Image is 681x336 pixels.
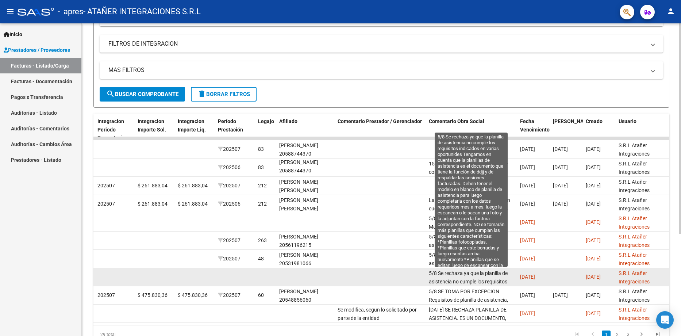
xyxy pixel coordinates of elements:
span: 202506 [218,201,241,207]
span: [DATE] [586,237,601,243]
span: Buscar Comprobante [106,91,178,98]
mat-icon: delete [197,89,206,98]
span: 202507 [218,292,241,298]
div: 212 [258,200,267,208]
span: [DATE] [520,310,535,316]
div: [PERSON_NAME] 20561196215 [279,233,332,249]
datatable-header-cell: Comentario Obra Social [426,114,517,146]
datatable-header-cell: Integracion Periodo Presentacion [95,114,135,146]
div: [PERSON_NAME] 20531981066 [279,251,332,268]
button: Buscar Comprobante [100,87,185,102]
div: [PERSON_NAME] [PERSON_NAME] 20538743764 [279,178,332,203]
span: Prestadores / Proveedores [4,46,70,54]
span: $ 475.830,36 [178,292,208,298]
span: [DATE] [586,164,601,170]
span: 5/8 Se rechaza, periodo vencido. Mariel. [429,215,502,230]
span: La tomamos pero por favor tener en cuenta lo indicado sobre las fechas de las planillas Y tene en... [429,197,514,245]
span: Integracion Importe Sol. [138,118,166,133]
span: S.R.L Atañer Integraciones [619,270,650,285]
span: [DATE] [553,146,568,152]
span: 202507 [218,183,241,188]
span: Período Prestación [218,118,243,133]
span: 202507 [97,292,115,298]
span: Inicio [4,30,22,38]
span: 15/9 Se toma por excepcion ya que como indicamos en varias oportunidades LAS FECHAS, EL MES DEBEN... [429,161,512,208]
div: 48 [258,255,264,263]
span: 202506 [218,164,241,170]
span: [DATE] [520,183,535,188]
mat-expansion-panel-header: MAS FILTROS [100,61,663,79]
span: [DATE] [553,183,568,188]
div: Open Intercom Messenger [656,311,674,329]
div: [PERSON_NAME] 20588744370 [279,141,332,158]
span: Integracion Periodo Presentacion [97,118,128,141]
span: $ 261.883,04 [178,201,208,207]
span: S.R.L Atañer Integraciones [619,197,650,211]
div: [PERSON_NAME] [PERSON_NAME] 20538743764 [279,196,332,221]
button: Borrar Filtros [191,87,257,102]
span: 202507 [218,256,241,261]
span: S.R.L Atañer Integraciones [619,179,650,193]
span: [DATE] [520,146,535,152]
span: Creado [586,118,603,124]
datatable-header-cell: Comentario Prestador / Gerenciador [335,114,426,146]
span: S.R.L Atañer Integraciones [619,142,650,157]
span: S.R.L Atañer Integraciones [619,161,650,175]
div: 83 [258,145,264,153]
span: [DATE] [586,274,601,280]
span: Usuario [619,118,636,124]
datatable-header-cell: Afiliado [276,114,335,146]
div: [PERSON_NAME] 20588744370 [279,158,332,175]
span: 202507 [97,183,115,188]
mat-icon: person [666,7,675,16]
span: [DATE] [520,292,535,298]
span: Borrar Filtros [197,91,250,98]
span: 202507 [218,237,241,243]
datatable-header-cell: Creado [583,114,616,146]
span: Fecha Vencimiento [520,118,550,133]
span: Legajo [258,118,274,124]
span: [DATE] [553,292,568,298]
span: [DATE] [586,183,601,188]
span: S.R.L Atañer Integraciones [619,289,650,303]
span: [DATE] [586,219,601,225]
span: Se modifica, segun lo solicitado por parte de la entidad [338,307,417,321]
span: [DATE] [520,237,535,243]
span: 202507 [218,146,241,152]
datatable-header-cell: Usuario [616,114,674,146]
mat-panel-title: MAS FILTROS [108,66,646,74]
span: [DATE] [520,201,535,207]
mat-expansion-panel-header: FILTROS DE INTEGRACION [100,35,663,53]
span: Integracion Importe Liq. [178,118,206,133]
div: 263 [258,236,267,245]
span: [DATE] [520,219,535,225]
datatable-header-cell: Legajo [255,114,276,146]
span: - ATAÑER INTEGRACIONES S.R.L [83,4,201,20]
span: [DATE] [520,164,535,170]
span: - apres [58,4,83,20]
span: [DATE] [553,164,568,170]
span: [DATE] [586,292,601,298]
div: [PERSON_NAME] 20548856060 [279,287,332,304]
span: Afiliado [279,118,297,124]
datatable-header-cell: Fecha Vencimiento [517,114,550,146]
span: [DATE] [586,310,601,316]
span: S.R.L Atañer Integraciones [619,307,650,321]
div: 212 [258,182,267,190]
span: $ 261.883,04 [178,183,208,188]
datatable-header-cell: Fecha Confimado [550,114,583,146]
span: [PERSON_NAME] [553,118,592,124]
span: Comentario Prestador / Gerenciador [338,118,422,124]
span: 202507 [97,201,115,207]
span: $ 475.830,36 [138,292,168,298]
span: Comentario Obra Social [429,118,484,124]
span: S.R.L Atañer Integraciones [619,252,650,266]
mat-panel-title: FILTROS DE INTEGRACION [108,40,646,48]
datatable-header-cell: Integracion Importe Sol. [135,114,175,146]
span: $ 261.883,04 [138,201,168,207]
datatable-header-cell: Integracion Importe Liq. [175,114,215,146]
div: 83 [258,163,264,172]
span: [DATE] [586,201,601,207]
mat-icon: search [106,89,115,98]
span: [DATE] [553,201,568,207]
